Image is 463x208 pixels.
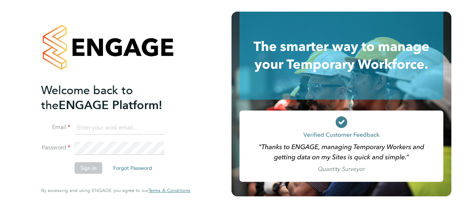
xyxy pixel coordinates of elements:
input: Enter your work email... [75,121,165,135]
h2: ENGAGE Platform! [41,83,183,113]
button: Forgot Password [107,162,158,174]
label: Password [41,144,70,152]
span: Welcome back to the [41,83,133,112]
button: Sign In [75,162,102,174]
a: Terms & Conditions [149,188,190,193]
label: Email [41,124,70,131]
span: By accessing and using ENGAGE you agree to our [41,187,190,193]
